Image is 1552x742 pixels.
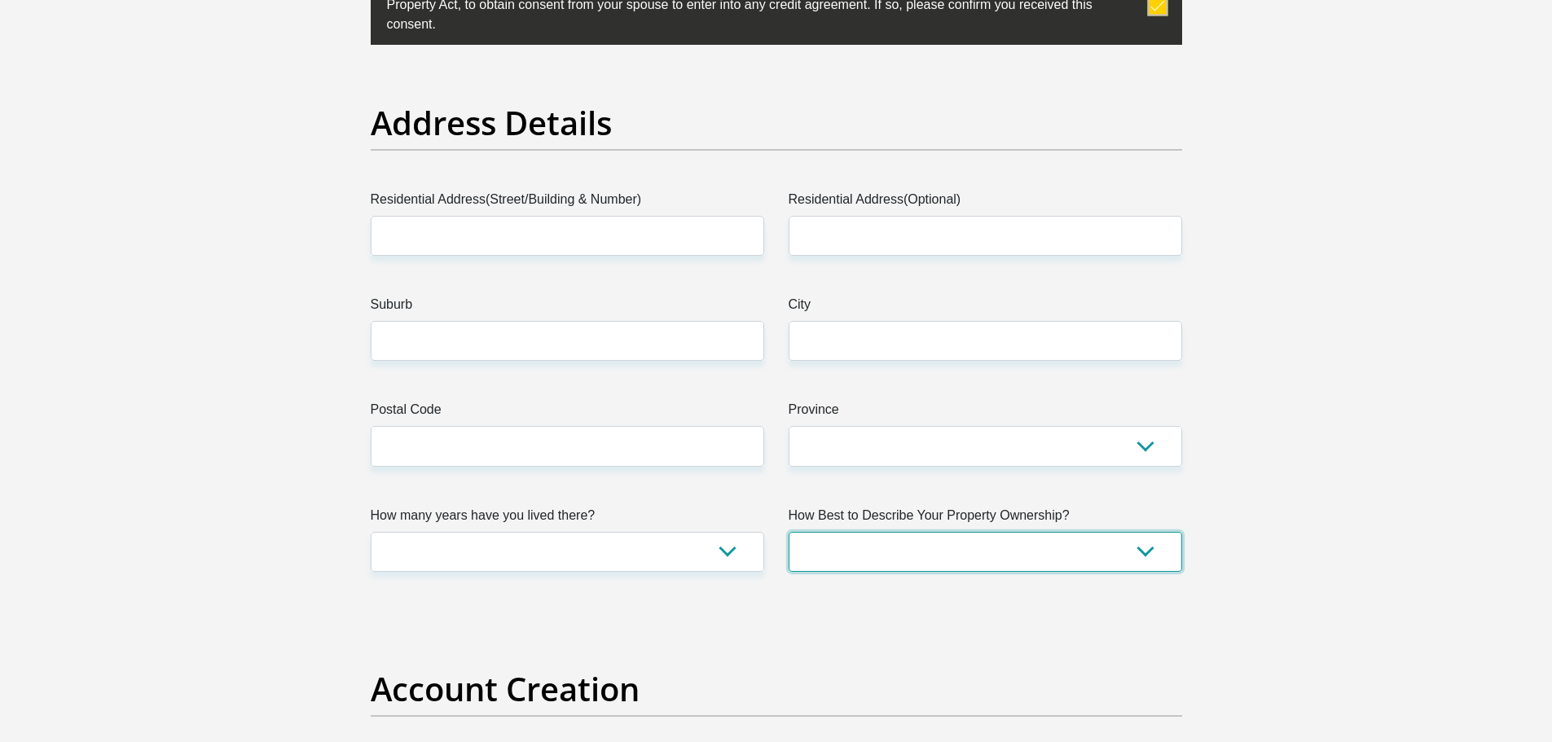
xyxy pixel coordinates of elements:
input: Valid residential address [371,216,764,256]
input: Postal Code [371,426,764,466]
h2: Address Details [371,103,1182,143]
label: Postal Code [371,400,764,426]
input: City [789,321,1182,361]
label: Province [789,400,1182,426]
label: Residential Address(Street/Building & Number) [371,190,764,216]
select: Please select a value [789,532,1182,572]
input: Address line 2 (Optional) [789,216,1182,256]
label: City [789,295,1182,321]
input: Suburb [371,321,764,361]
label: Residential Address(Optional) [789,190,1182,216]
label: How Best to Describe Your Property Ownership? [789,506,1182,532]
label: Suburb [371,295,764,321]
select: Please Select a Province [789,426,1182,466]
h2: Account Creation [371,670,1182,709]
select: Please select a value [371,532,764,572]
label: How many years have you lived there? [371,506,764,532]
